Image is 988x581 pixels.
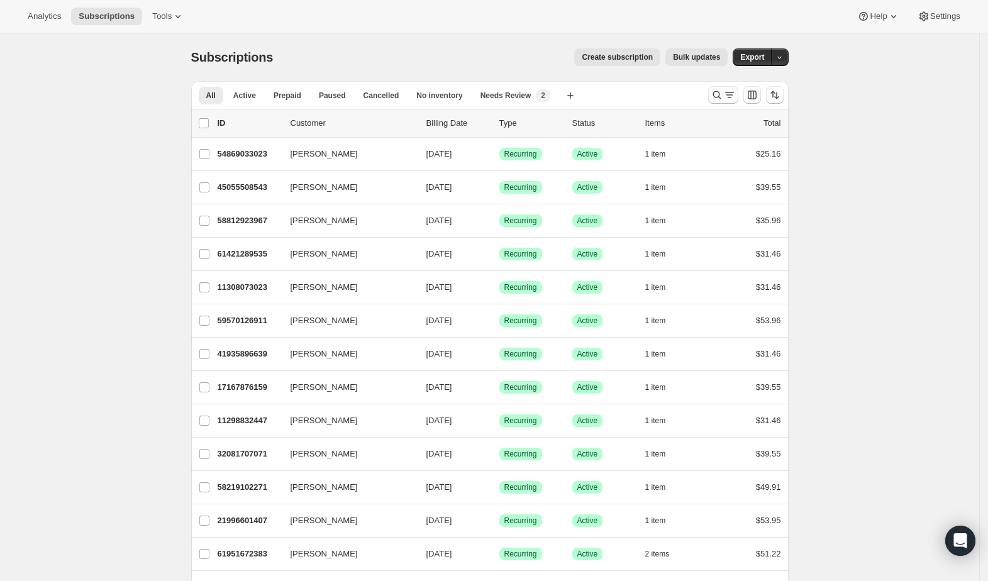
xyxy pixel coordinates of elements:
span: Paused [319,91,346,101]
span: 1 item [645,182,666,192]
span: [PERSON_NAME] [291,348,358,360]
span: $31.46 [756,416,781,425]
span: Recurring [504,349,537,359]
span: Active [577,182,598,192]
p: 59570126911 [218,314,280,327]
button: 1 item [645,412,680,429]
span: $31.46 [756,349,781,358]
button: Bulk updates [665,48,728,66]
span: [DATE] [426,182,452,192]
div: Type [499,117,562,130]
span: Active [233,91,256,101]
button: 1 item [645,312,680,329]
div: Items [645,117,708,130]
span: Export [740,52,764,62]
button: Export [733,48,772,66]
span: $51.22 [756,549,781,558]
div: 11298832447[PERSON_NAME][DATE]SuccessRecurringSuccessActive1 item$31.46 [218,412,781,429]
span: [DATE] [426,149,452,158]
span: Recurring [504,549,537,559]
p: 11308073023 [218,281,280,294]
span: [PERSON_NAME] [291,248,358,260]
span: $39.55 [756,182,781,192]
span: Needs Review [480,91,531,101]
span: Recurring [504,182,537,192]
button: Create subscription [574,48,660,66]
button: Sort the results [766,86,784,104]
button: 1 item [645,379,680,396]
button: 2 items [645,545,684,563]
div: 59570126911[PERSON_NAME][DATE]SuccessRecurringSuccessActive1 item$53.96 [218,312,781,329]
button: [PERSON_NAME] [283,244,409,264]
span: Active [577,249,598,259]
button: [PERSON_NAME] [283,211,409,231]
button: Help [850,8,907,25]
button: 1 item [645,279,680,296]
span: [PERSON_NAME] [291,548,358,560]
p: 45055508543 [218,181,280,194]
button: Create new view [560,87,580,104]
span: [DATE] [426,282,452,292]
button: 1 item [645,179,680,196]
span: Active [577,516,598,526]
span: Active [577,282,598,292]
div: 54869033023[PERSON_NAME][DATE]SuccessRecurringSuccessActive1 item$25.16 [218,145,781,163]
span: Active [577,349,598,359]
div: 61951672383[PERSON_NAME][DATE]SuccessRecurringSuccessActive2 items$51.22 [218,545,781,563]
span: [DATE] [426,482,452,492]
span: 1 item [645,249,666,259]
div: 17167876159[PERSON_NAME][DATE]SuccessRecurringSuccessActive1 item$39.55 [218,379,781,396]
span: [DATE] [426,316,452,325]
button: [PERSON_NAME] [283,477,409,497]
span: Active [577,216,598,226]
p: 58812923967 [218,214,280,227]
span: Create subscription [582,52,653,62]
button: [PERSON_NAME] [283,311,409,331]
span: [PERSON_NAME] [291,181,358,194]
span: $25.16 [756,149,781,158]
span: Subscriptions [191,50,274,64]
button: [PERSON_NAME] [283,144,409,164]
span: 2 items [645,549,670,559]
button: 1 item [645,345,680,363]
span: $49.91 [756,482,781,492]
button: 1 item [645,512,680,529]
span: All [206,91,216,101]
p: 58219102271 [218,481,280,494]
div: 61421289535[PERSON_NAME][DATE]SuccessRecurringSuccessActive1 item$31.46 [218,245,781,263]
div: 45055508543[PERSON_NAME][DATE]SuccessRecurringSuccessActive1 item$39.55 [218,179,781,196]
span: Cancelled [364,91,399,101]
span: Active [577,316,598,326]
span: Recurring [504,516,537,526]
span: Tools [152,11,172,21]
span: [PERSON_NAME] [291,414,358,427]
span: [PERSON_NAME] [291,314,358,327]
div: IDCustomerBilling DateTypeStatusItemsTotal [218,117,781,130]
span: $31.46 [756,249,781,258]
div: 11308073023[PERSON_NAME][DATE]SuccessRecurringSuccessActive1 item$31.46 [218,279,781,296]
span: 1 item [645,382,666,392]
p: Customer [291,117,416,130]
p: 32081707071 [218,448,280,460]
span: 1 item [645,316,666,326]
button: [PERSON_NAME] [283,444,409,464]
span: 2 [541,91,545,101]
span: $35.96 [756,216,781,225]
button: Subscriptions [71,8,142,25]
button: Tools [145,8,192,25]
span: 1 item [645,149,666,159]
span: Active [577,549,598,559]
span: [DATE] [426,249,452,258]
span: Recurring [504,249,537,259]
div: 58812923967[PERSON_NAME][DATE]SuccessRecurringSuccessActive1 item$35.96 [218,212,781,230]
span: 1 item [645,349,666,359]
span: $31.46 [756,282,781,292]
span: Recurring [504,382,537,392]
span: Recurring [504,316,537,326]
span: $39.55 [756,449,781,458]
span: Recurring [504,416,537,426]
button: 1 item [645,245,680,263]
button: [PERSON_NAME] [283,411,409,431]
span: [PERSON_NAME] [291,214,358,227]
span: Recurring [504,216,537,226]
